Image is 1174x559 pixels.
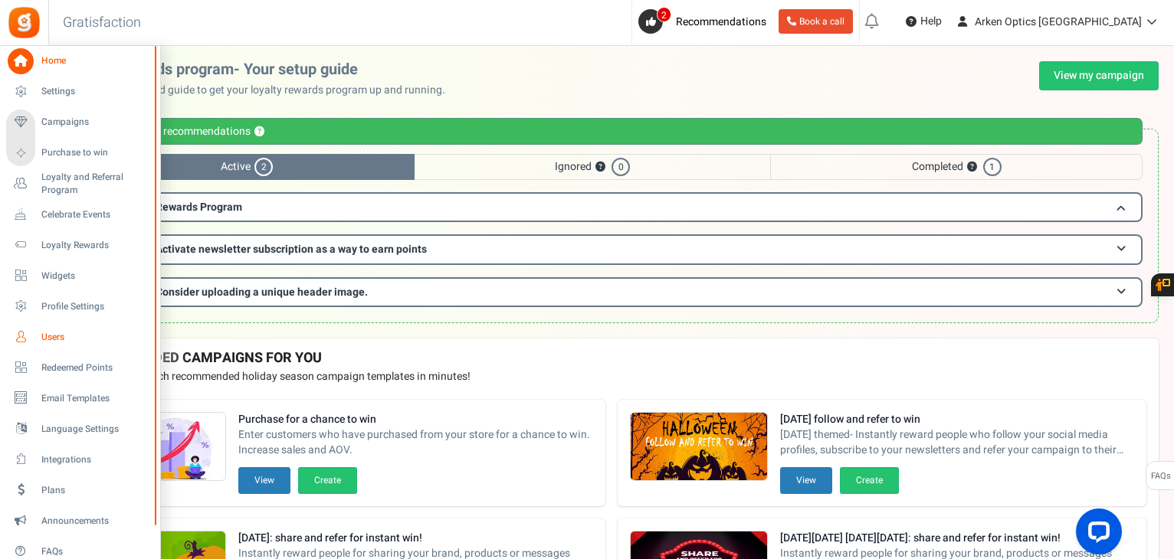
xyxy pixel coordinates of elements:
span: Activate newsletter subscription as a way to earn points [156,241,427,257]
a: 2 Recommendations [638,9,772,34]
span: Users [41,331,149,344]
span: Redeemed Points [41,361,149,374]
a: Plans [6,477,153,503]
a: Campaigns [6,110,153,136]
a: Integrations [6,446,153,472]
img: Gratisfaction [7,5,41,40]
span: Home [41,54,149,67]
a: Profile Settings [6,293,153,319]
a: Help [900,9,948,34]
button: ? [595,162,605,172]
button: ? [967,162,977,172]
span: Profile Settings [41,300,149,313]
h4: RECOMMENDED CAMPAIGNS FOR YOU [76,351,1146,366]
button: Create [298,467,357,494]
a: Widgets [6,263,153,289]
span: Consider uploading a unique header image. [156,284,368,300]
span: Purchase to win [41,146,149,159]
a: Language Settings [6,416,153,442]
a: Users [6,324,153,350]
a: Celebrate Events [6,201,153,227]
p: Preview and launch recommended holiday season campaign templates in minutes! [76,369,1146,384]
a: View my campaign [1039,61,1159,90]
span: 0 [612,158,630,176]
strong: [DATE]: share and refer for instant win! [238,531,593,546]
span: Announcements [41,515,149,528]
span: Loyalty Rewards Program [117,199,242,215]
button: ? [254,127,264,137]
img: Recommended Campaigns [631,413,767,482]
span: Email Templates [41,392,149,405]
strong: Purchase for a chance to win [238,412,593,427]
span: Integrations [41,453,149,466]
a: Loyalty and Referral Program [6,171,153,197]
p: Use this personalized guide to get your loyalty rewards program up and running. [64,83,457,98]
span: Language Settings [41,423,149,436]
h2: Loyalty rewards program- Your setup guide [64,61,457,78]
div: Personalized recommendations [80,118,1143,145]
a: Settings [6,79,153,105]
a: Email Templates [6,385,153,411]
span: Recommendations [676,14,766,30]
span: Loyalty Rewards [41,239,149,252]
a: Home [6,48,153,74]
strong: [DATE] follow and refer to win [780,412,1135,427]
span: Loyalty and Referral Program [41,171,153,197]
span: Active [80,154,415,180]
span: Plans [41,484,149,497]
h3: Gratisfaction [46,8,158,38]
a: Purchase to win [6,140,153,166]
span: Celebrate Events [41,208,149,221]
span: Ignored [415,154,771,180]
span: Settings [41,85,149,98]
a: Loyalty Rewards [6,232,153,258]
button: View [780,467,832,494]
span: FAQs [41,545,149,558]
a: Redeemed Points [6,355,153,381]
span: FAQs [1150,462,1171,491]
span: 2 [657,7,671,22]
button: View [238,467,290,494]
span: Completed [770,154,1143,180]
button: Create [840,467,899,494]
span: Enter customers who have purchased from your store for a chance to win. Increase sales and AOV. [238,427,593,458]
span: Campaigns [41,116,149,129]
span: 2 [254,158,273,176]
span: Widgets [41,270,149,283]
span: [DATE] themed- Instantly reward people who follow your social media profiles, subscribe to your n... [780,427,1135,458]
span: 1 [983,158,1002,176]
strong: [DATE][DATE] [DATE][DATE]: share and refer for instant win! [780,531,1135,546]
a: Announcements [6,508,153,534]
span: Arken Optics [GEOGRAPHIC_DATA] [975,14,1142,30]
a: Book a call [779,9,853,34]
span: Help [917,14,942,29]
